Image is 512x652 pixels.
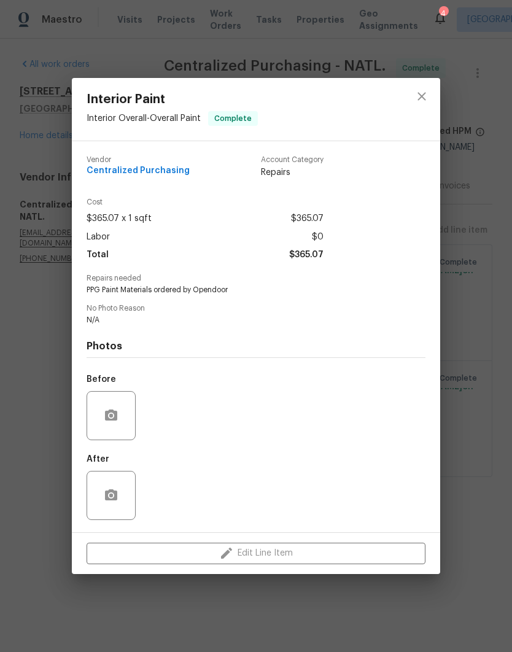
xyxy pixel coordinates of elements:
h4: Photos [87,340,425,352]
span: N/A [87,315,392,325]
span: $0 [312,228,324,246]
span: Vendor [87,156,190,164]
span: Interior Paint [87,93,258,106]
span: Interior Overall - Overall Paint [87,114,201,123]
span: $365.07 [289,246,324,264]
span: Account Category [261,156,324,164]
div: 4 [439,7,448,20]
span: Total [87,246,109,264]
span: No Photo Reason [87,305,425,312]
span: PPG Paint Materials ordered by Opendoor [87,285,392,295]
span: Repairs needed [87,274,425,282]
span: $365.07 x 1 sqft [87,210,152,228]
h5: After [87,455,109,464]
span: $365.07 [291,210,324,228]
span: Centralized Purchasing [87,166,190,176]
span: Labor [87,228,110,246]
button: close [407,82,436,111]
span: Complete [209,112,257,125]
h5: Before [87,375,116,384]
span: Cost [87,198,324,206]
span: Repairs [261,166,324,179]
